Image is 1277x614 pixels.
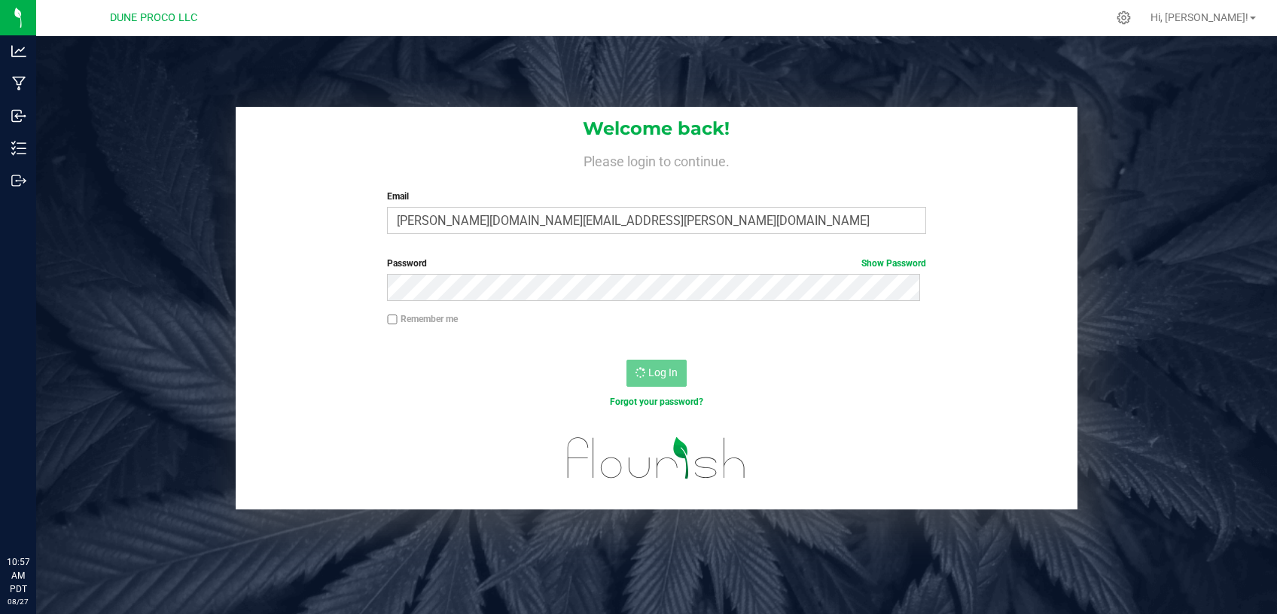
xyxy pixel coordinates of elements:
inline-svg: Analytics [11,44,26,59]
a: Forgot your password? [610,397,703,407]
input: Remember me [387,315,398,325]
div: Manage settings [1114,11,1133,25]
span: Password [387,258,427,269]
p: 10:57 AM PDT [7,555,29,596]
label: Email [387,190,926,203]
span: DUNE PROCO LLC [110,11,197,24]
span: Hi, [PERSON_NAME]! [1151,11,1248,23]
p: 08/27 [7,596,29,607]
inline-svg: Outbound [11,173,26,188]
button: Log In [626,360,687,387]
label: Remember me [387,312,458,326]
img: flourish_logo.svg [551,424,762,492]
h1: Welcome back! [236,119,1078,138]
inline-svg: Inventory [11,141,26,156]
span: Log In [648,366,678,378]
inline-svg: Manufacturing [11,76,26,91]
a: Show Password [861,258,926,269]
inline-svg: Inbound [11,108,26,123]
h4: Please login to continue. [236,150,1078,169]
